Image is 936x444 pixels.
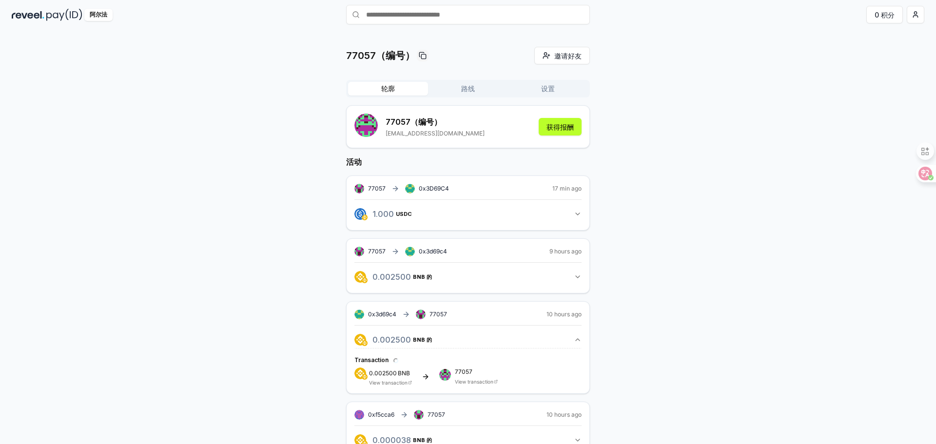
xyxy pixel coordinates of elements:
[346,50,415,61] font: 77057（编号）
[354,208,366,220] img: logo.png
[368,411,394,418] span: 0xf5cca6
[354,271,366,283] img: logo.png
[429,310,447,318] span: 77057
[354,334,366,346] img: logo.png
[541,84,555,93] font: 设置
[362,277,368,283] img: logo.png
[362,374,368,380] img: logo.png
[419,248,447,255] span: 0x3d69c4
[539,118,582,135] button: 获得报酬
[46,9,82,21] img: pay_id
[866,6,903,23] button: 0 积分
[398,370,410,376] span: BNB
[369,369,397,377] span: 0.002500
[455,379,493,385] a: View transaction
[90,11,107,18] font: 阿尔法
[534,47,590,64] button: 邀请好友
[369,380,408,386] a: View transaction
[455,369,498,375] span: 77057
[354,269,582,285] button: 0.002500BNB 的
[554,52,582,60] font: 邀请好友
[546,411,582,419] span: 10 hours ago
[368,310,396,318] span: 0x3d69c4
[552,185,582,193] span: 17 min ago
[362,214,368,220] img: logo.png
[368,248,386,255] span: 77057
[354,356,400,364] span: Transaction
[12,9,44,21] img: reveel_dark
[354,348,582,386] div: 0.002500BNB 的
[381,84,395,93] font: 轮廓
[428,411,445,419] span: 77057
[461,84,475,93] font: 路线
[396,211,412,217] span: USDC
[386,130,485,137] p: [EMAIL_ADDRESS][DOMAIN_NAME]
[546,123,574,131] font: 获得报酬
[354,206,582,222] button: 1.000USDC
[368,185,386,193] span: 77057
[354,367,366,379] img: logo.png
[362,340,368,346] img: logo.png
[549,248,582,255] span: 9 hours ago
[346,157,362,167] font: 活动
[354,331,582,348] button: 0.002500BNB 的
[419,185,449,192] span: 0x3D69C4
[546,310,582,318] span: 10 hours ago
[875,11,895,19] font: 0 积分
[386,117,442,127] font: 77057（编号）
